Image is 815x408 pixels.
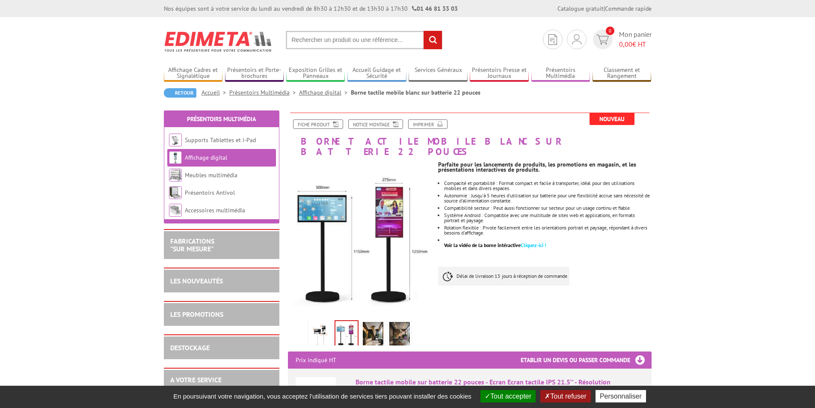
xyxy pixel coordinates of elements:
[444,213,651,223] li: Système Android : Compatible avec une multitude de sites web et applications, en formats portrait...
[531,66,590,80] a: Présentoirs Multimédia
[310,322,330,348] img: borne_tactile_mobile_sur_batterie_de_face_portrait_paysage_fleche_blanc_330000.jpg
[596,35,609,45] img: devis rapide
[470,66,529,80] a: Présentoirs Presse et Journaux
[540,390,590,402] button: Tout refuser
[348,119,403,129] a: Notice Montage
[593,66,652,80] a: Classement et Rangement
[296,351,336,369] p: Prix indiqué HT
[389,322,410,348] img: borne_tactile_mobile_sur_batterie_mise_en_scene_4_330000.png
[619,30,652,49] span: Mon panier
[164,4,458,13] div: Nos équipes sont à votre service du lundi au vendredi de 8h30 à 12h30 et de 13h30 à 17h30
[347,66,406,80] a: Accueil Guidage et Sécurité
[606,27,614,35] span: 0
[202,89,229,96] a: Accueil
[170,237,214,253] a: FABRICATIONS"Sur Mesure"
[185,171,237,179] a: Meubles multimédia
[335,321,358,348] img: borne_tactile_mobile_sur_batterie_de_face_portrait_paysage_dimensions_2.jpg
[299,89,351,96] a: Affichage digital
[590,113,634,125] span: Nouveau
[286,66,345,80] a: Exposition Grilles et Panneaux
[286,31,442,49] input: Rechercher un produit ou une référence...
[288,161,432,317] img: borne_tactile_mobile_sur_batterie_de_face_portrait_paysage_dimensions_2.jpg
[185,154,227,161] a: Affichage digital
[444,242,546,248] a: Voir la vidéo de la borne intéractiveCliquez-ici !
[444,181,651,191] li: Compacité et portabilité : Format compact et facile à transporter, idéal pour des utilisations mo...
[169,393,476,400] span: En poursuivant votre navigation, vous acceptez l'utilisation de services tiers pouvant installer ...
[164,66,223,80] a: Affichage Cadres et Signalétique
[170,277,223,285] a: LES NOUVEAUTÉS
[548,34,557,45] img: devis rapide
[605,5,652,12] a: Commande rapide
[164,26,273,57] img: Edimeta
[572,34,581,45] img: devis rapide
[438,161,636,173] strong: Parfaite pour les lancements de produits, les promotions en magasin, et les présentations interac...
[409,66,468,80] a: Services Généraux
[164,88,196,98] a: Retour
[438,267,569,286] p: Délai de livraison 15 jours à réception de commande
[187,115,256,123] a: Présentoirs Multimédia
[351,88,480,97] li: Borne tactile mobile blanc sur batterie 22 pouces
[557,5,604,12] a: Catalogue gratuit
[619,39,652,49] span: € HT
[480,390,536,402] button: Tout accepter
[356,377,644,397] div: Borne tactile mobile sur batterie 22 pouces - Ecran Ecran tactile IPS 21.5’’ - Résolution 1920x10...
[293,119,343,129] a: Fiche produit
[444,225,651,235] li: Rotation flexible : Pivote facilement entre les orientations portrait et paysage, répondant à div...
[444,193,651,203] li: Autonomie : Jusqu'à 5 heures d'utilisation sur batterie pour une flexibilité accrue sans nécessit...
[169,151,182,164] img: Affichage digital
[170,343,210,352] a: DESTOCKAGE
[170,310,223,319] a: LES PROMOTIONS
[185,206,245,214] a: Accessoires multimédia
[169,134,182,146] img: Supports Tablettes et i-Pad
[170,376,273,384] h2: A votre service
[229,89,299,96] a: Présentoirs Multimédia
[444,242,521,248] span: Voir la vidéo de la borne intéractive
[591,30,652,49] a: devis rapide 0 Mon panier 0,00€ HT
[596,390,646,402] button: Personnaliser (fenêtre modale)
[521,351,652,369] h3: Etablir un devis ou passer commande
[557,4,652,13] div: |
[412,5,458,12] strong: 01 46 81 33 03
[225,66,284,80] a: Présentoirs et Porte-brochures
[424,31,442,49] input: rechercher
[169,186,182,199] img: Présentoirs Antivol
[185,189,235,197] a: Présentoirs Antivol
[619,40,632,48] span: 0,00
[444,205,651,211] li: Compatibilité secteur : Peut aussi fonctionner sur secteur pour un usage continu et fiable.
[169,204,182,217] img: Accessoires multimédia
[185,136,256,144] a: Supports Tablettes et i-Pad
[363,322,383,348] img: borne_tactile_mobile_sur_batterie_mise_en_scene_3_330000.jpg
[408,119,448,129] a: Imprimer
[521,242,546,248] font: Cliquez-ici !
[169,169,182,182] img: Meubles multimédia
